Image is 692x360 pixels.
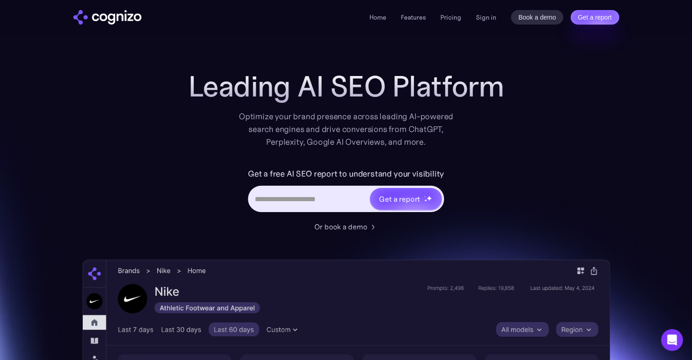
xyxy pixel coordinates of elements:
a: Features [401,13,426,21]
div: Optimize your brand presence across leading AI-powered search engines and drive conversions from ... [234,110,458,148]
a: Book a demo [511,10,563,25]
h1: Leading AI SEO Platform [188,70,504,103]
a: Home [369,13,386,21]
div: Or book a demo [314,221,367,232]
a: home [73,10,141,25]
a: Get a report [571,10,619,25]
a: Or book a demo [314,221,378,232]
div: Get a report [379,193,420,204]
img: star [426,195,432,201]
label: Get a free AI SEO report to understand your visibility [248,167,444,181]
div: Open Intercom Messenger [661,329,683,351]
form: Hero URL Input Form [248,167,444,217]
a: Sign in [476,12,496,23]
img: star [424,196,425,197]
img: star [424,199,427,202]
img: cognizo logo [73,10,141,25]
a: Get a reportstarstarstar [369,187,443,211]
a: Pricing [440,13,461,21]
